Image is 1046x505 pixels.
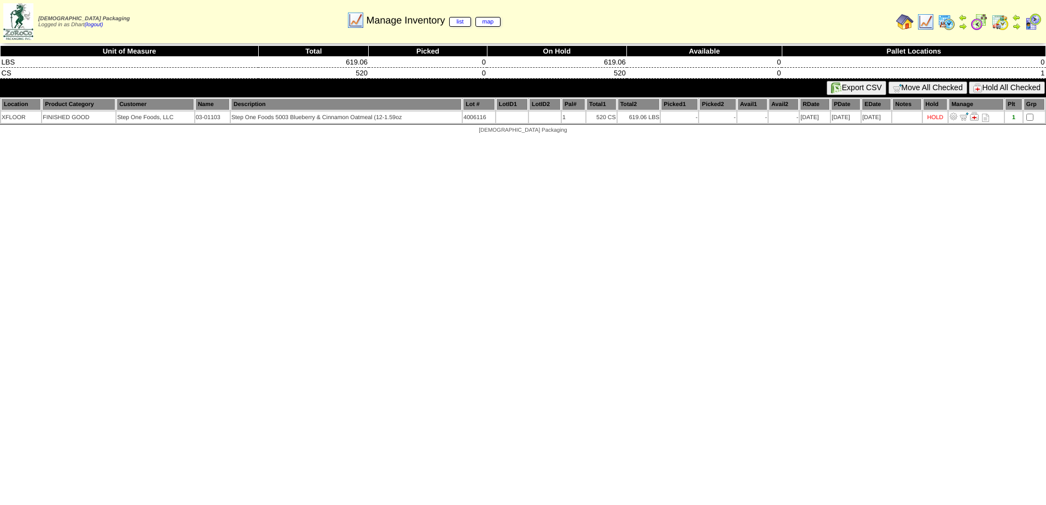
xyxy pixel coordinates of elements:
th: Lot # [463,98,495,110]
img: arrowleft.gif [1012,13,1021,22]
th: Notes [892,98,921,110]
td: 1 [562,111,585,123]
td: 0 [782,57,1045,68]
td: - [661,111,698,123]
th: Avail2 [769,98,799,110]
th: RDate [800,98,830,110]
th: Avail1 [737,98,768,110]
th: Name [195,98,230,110]
button: Hold All Checked [969,81,1045,94]
td: 0 [369,68,487,79]
img: home.gif [896,13,914,31]
td: FINISHED GOOD [42,111,115,123]
td: 619.06 [258,57,369,68]
img: hold.gif [973,84,982,92]
th: Available [627,46,782,57]
a: list [449,17,470,27]
span: [DEMOGRAPHIC_DATA] Packaging [38,16,130,22]
th: Unit of Measure [1,46,259,57]
th: EDate [862,98,891,110]
td: CS [1,68,259,79]
div: HOLD [927,114,944,121]
th: Plt [1005,98,1022,110]
td: [DATE] [800,111,830,123]
td: 520 CS [586,111,617,123]
td: 0 [369,57,487,68]
th: LotID2 [529,98,561,110]
th: Total1 [586,98,617,110]
img: line_graph.gif [917,13,934,31]
span: Logged in as Dhart [38,16,130,28]
th: On Hold [487,46,627,57]
td: XFLOOR [1,111,41,123]
img: line_graph.gif [347,11,364,29]
a: (logout) [85,22,103,28]
th: Location [1,98,41,110]
button: Move All Checked [888,81,967,94]
td: 0 [627,68,782,79]
img: arrowleft.gif [958,13,967,22]
td: 619.06 [487,57,627,68]
th: Hold [923,98,948,110]
th: Manage [949,98,1004,110]
td: 520 [487,68,627,79]
img: cart.gif [893,84,902,92]
i: Note [982,114,989,122]
td: [DATE] [831,111,861,123]
img: excel.gif [831,83,842,93]
button: Export CSV [827,81,886,95]
td: 619.06 LBS [618,111,660,123]
span: Manage Inventory [366,15,501,26]
th: LotID1 [496,98,528,110]
td: LBS [1,57,259,68]
img: calendarprod.gif [938,13,955,31]
th: Picked [369,46,487,57]
td: 03-01103 [195,111,230,123]
td: Step One Foods, LLC [117,111,194,123]
th: Picked1 [661,98,698,110]
td: - [769,111,799,123]
th: Grp [1024,98,1045,110]
th: Product Category [42,98,115,110]
img: Move [960,112,968,121]
th: Pal# [562,98,585,110]
img: Adjust [949,112,958,121]
th: Description [231,98,462,110]
th: PDate [831,98,861,110]
td: - [737,111,768,123]
th: Customer [117,98,194,110]
td: - [699,111,736,123]
img: calendarblend.gif [971,13,988,31]
th: Pallet Locations [782,46,1045,57]
th: Total2 [618,98,660,110]
img: zoroco-logo-small.webp [3,3,33,40]
th: Total [258,46,369,57]
img: Manage Hold [970,112,979,121]
td: 1 [782,68,1045,79]
img: arrowright.gif [958,22,967,31]
div: 1 [1006,114,1022,121]
td: 0 [627,57,782,68]
td: 520 [258,68,369,79]
img: arrowright.gif [1012,22,1021,31]
td: Step One Foods 5003 Blueberry & Cinnamon Oatmeal (12-1.59oz [231,111,462,123]
td: [DATE] [862,111,891,123]
td: 4006116 [463,111,495,123]
img: calendarinout.gif [991,13,1009,31]
a: map [475,17,501,27]
th: Picked2 [699,98,736,110]
span: [DEMOGRAPHIC_DATA] Packaging [479,127,567,133]
img: calendarcustomer.gif [1024,13,1042,31]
